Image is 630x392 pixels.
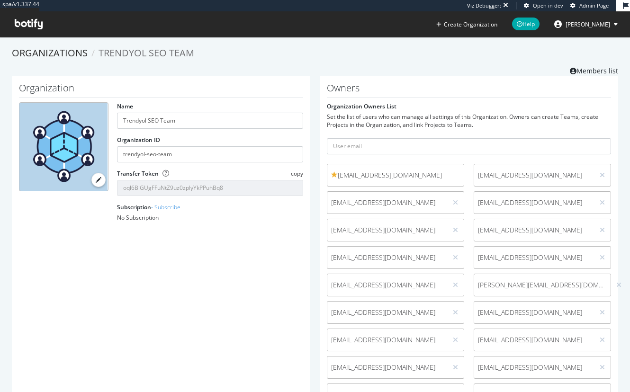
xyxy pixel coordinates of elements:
[327,83,611,98] h1: Owners
[291,169,303,178] span: copy
[331,363,443,372] span: [EMAIL_ADDRESS][DOMAIN_NAME]
[566,20,610,28] span: Lilian Sparer
[12,46,88,59] a: Organizations
[478,335,590,345] span: [EMAIL_ADDRESS][DOMAIN_NAME]
[478,198,590,207] span: [EMAIL_ADDRESS][DOMAIN_NAME]
[331,198,443,207] span: [EMAIL_ADDRESS][DOMAIN_NAME]
[117,214,303,222] div: No Subscription
[117,102,133,110] label: Name
[570,2,609,9] a: Admin Page
[478,363,590,372] span: [EMAIL_ADDRESS][DOMAIN_NAME]
[579,2,609,9] span: Admin Page
[12,46,618,60] ol: breadcrumbs
[478,280,607,290] span: [PERSON_NAME][EMAIL_ADDRESS][DOMAIN_NAME]
[327,102,396,110] label: Organization Owners List
[117,203,180,211] label: Subscription
[151,203,180,211] a: - Subscribe
[117,136,160,144] label: Organization ID
[524,2,563,9] a: Open in dev
[331,308,443,317] span: [EMAIL_ADDRESS][DOMAIN_NAME]
[117,113,303,129] input: name
[331,280,443,290] span: [EMAIL_ADDRESS][DOMAIN_NAME]
[331,170,460,180] span: [EMAIL_ADDRESS][DOMAIN_NAME]
[533,2,563,9] span: Open in dev
[117,169,159,178] label: Transfer Token
[512,18,540,30] span: Help
[478,308,590,317] span: [EMAIL_ADDRESS][DOMAIN_NAME]
[331,253,443,262] span: [EMAIL_ADDRESS][DOMAIN_NAME]
[570,64,618,76] a: Members list
[478,225,590,235] span: [EMAIL_ADDRESS][DOMAIN_NAME]
[547,17,625,32] button: [PERSON_NAME]
[19,83,303,98] h1: Organization
[467,2,501,9] div: Viz Debugger:
[117,146,303,162] input: Organization ID
[478,253,590,262] span: [EMAIL_ADDRESS][DOMAIN_NAME]
[331,225,443,235] span: [EMAIL_ADDRESS][DOMAIN_NAME]
[478,170,590,180] span: [EMAIL_ADDRESS][DOMAIN_NAME]
[327,138,611,154] input: User email
[331,335,443,345] span: [EMAIL_ADDRESS][DOMAIN_NAME]
[327,113,611,129] div: Set the list of users who can manage all settings of this Organization. Owners can create Teams, ...
[436,20,498,29] button: Create Organization
[99,46,194,59] span: Trendyol SEO Team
